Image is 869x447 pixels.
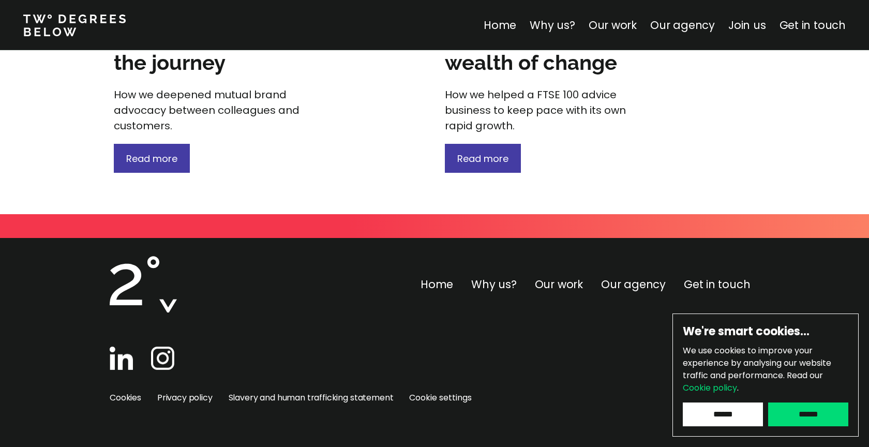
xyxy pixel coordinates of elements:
[601,277,666,292] a: Our agency
[157,392,213,404] a: Privacy policy
[457,152,508,165] span: Read more
[530,18,575,33] a: Why us?
[114,87,316,133] p: How we deepened mutual brand advocacy between colleagues and customers.
[589,18,637,33] a: Our work
[683,369,823,394] span: Read our .
[229,392,394,404] a: Slavery and human trafficking statement
[683,345,848,394] p: We use cookies to improve your experience by analysing our website traffic and performance.
[484,18,516,33] a: Home
[471,277,517,292] a: Why us?
[409,390,472,406] button: Cookie Trigger
[110,392,141,404] a: Cookies
[683,382,737,394] a: Cookie policy
[126,152,177,165] span: Read more
[535,277,583,292] a: Our work
[421,277,453,292] a: Home
[445,87,647,133] p: How we helped a FTSE 100 advice business to keep pace with its own rapid growth.
[684,277,750,292] a: Get in touch
[780,18,846,33] a: Get in touch
[728,18,766,33] a: Join us
[650,18,715,33] a: Our agency
[683,324,848,339] h6: We're smart cookies…
[409,390,472,406] span: Cookie settings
